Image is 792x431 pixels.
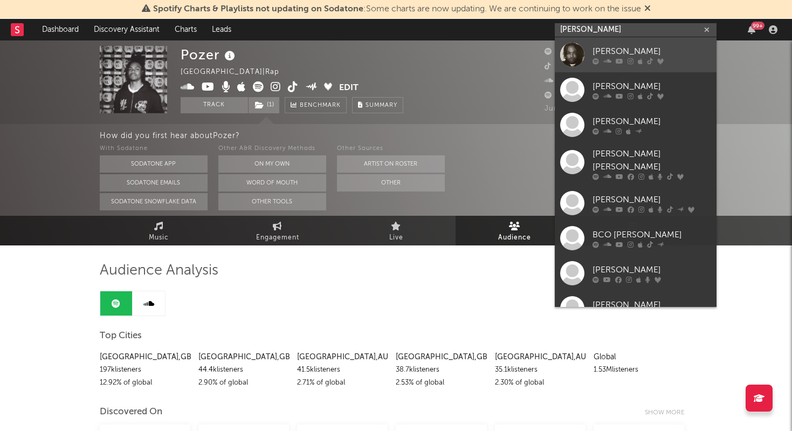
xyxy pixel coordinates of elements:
span: 1,503,204 Monthly Listeners [545,92,658,99]
a: Benchmark [285,97,347,113]
span: Audience [498,231,531,244]
span: Benchmark [300,99,341,112]
a: Discovery Assistant [86,19,167,40]
span: ( 1 ) [248,97,280,113]
a: [PERSON_NAME] [555,72,717,107]
button: Summary [352,97,403,113]
div: With Sodatone [100,142,208,155]
div: 2.90 % of global [198,377,289,389]
button: Other Tools [218,193,326,210]
button: Edit [339,81,359,95]
div: 12.92 % of global [100,377,190,389]
div: 44.4k listeners [198,364,289,377]
div: Other Sources [337,142,445,155]
a: Leads [204,19,239,40]
button: Word Of Mouth [218,174,326,191]
a: Dashboard [35,19,86,40]
div: BCO [PERSON_NAME] [593,228,711,241]
span: 214,300 [545,63,586,70]
div: [PERSON_NAME] [593,298,711,311]
span: Music [149,231,169,244]
a: Audience [456,216,574,245]
span: Live [389,231,403,244]
a: [PERSON_NAME] [PERSON_NAME] [555,142,717,186]
div: [GEOGRAPHIC_DATA] | Rap [181,66,292,79]
a: [PERSON_NAME] [555,37,717,72]
button: Sodatone App [100,155,208,173]
div: [PERSON_NAME] [593,193,711,206]
a: BCO [PERSON_NAME] [555,221,717,256]
div: 99 + [751,22,765,30]
span: Engagement [256,231,299,244]
div: [GEOGRAPHIC_DATA] , AU [297,351,388,364]
div: [PERSON_NAME] [593,263,711,276]
a: [PERSON_NAME] [555,107,717,142]
a: [PERSON_NAME] [555,186,717,221]
span: Dismiss [644,5,651,13]
div: [GEOGRAPHIC_DATA] , AU [495,351,586,364]
button: Artist on Roster [337,155,445,173]
a: [PERSON_NAME] [555,291,717,326]
button: Sodatone Snowflake Data [100,193,208,210]
span: 22,759 [545,78,581,85]
div: Other A&R Discovery Methods [218,142,326,155]
button: Sodatone Emails [100,174,208,191]
div: 38.7k listeners [396,364,486,377]
button: 99+ [748,25,755,34]
div: 41.5k listeners [297,364,388,377]
span: Summary [366,102,397,108]
div: [PERSON_NAME] [593,80,711,93]
div: 35.1k listeners [495,364,586,377]
button: Other [337,174,445,191]
span: Jump Score: 76.2 [545,105,608,112]
div: Discovered On [100,406,162,419]
div: 197k listeners [100,364,190,377]
button: (1) [249,97,279,113]
div: 2.30 % of global [495,377,586,389]
a: Charts [167,19,204,40]
span: Top Cities [100,330,142,343]
div: Show more [645,406,693,419]
a: Music [100,216,218,245]
input: Search for artists [555,23,717,37]
div: [PERSON_NAME] [PERSON_NAME] [593,148,711,174]
span: Spotify Charts & Playlists not updating on Sodatone [153,5,363,13]
div: [GEOGRAPHIC_DATA] , GB [198,351,289,364]
span: : Some charts are now updating. We are continuing to work on the issue [153,5,641,13]
div: Pozer [181,46,238,64]
button: Track [181,97,248,113]
div: [GEOGRAPHIC_DATA] , GB [100,351,190,364]
div: [PERSON_NAME] [593,45,711,58]
button: On My Own [218,155,326,173]
div: [PERSON_NAME] [593,115,711,128]
div: 2.53 % of global [396,377,486,389]
div: 1.53M listeners [594,364,684,377]
a: Live [337,216,456,245]
a: [PERSON_NAME] [555,256,717,291]
div: Global [594,351,684,364]
span: Audience Analysis [100,264,218,277]
span: 169,343 [545,49,586,56]
div: 2.71 % of global [297,377,388,389]
a: Engagement [218,216,337,245]
div: [GEOGRAPHIC_DATA] , GB [396,351,486,364]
